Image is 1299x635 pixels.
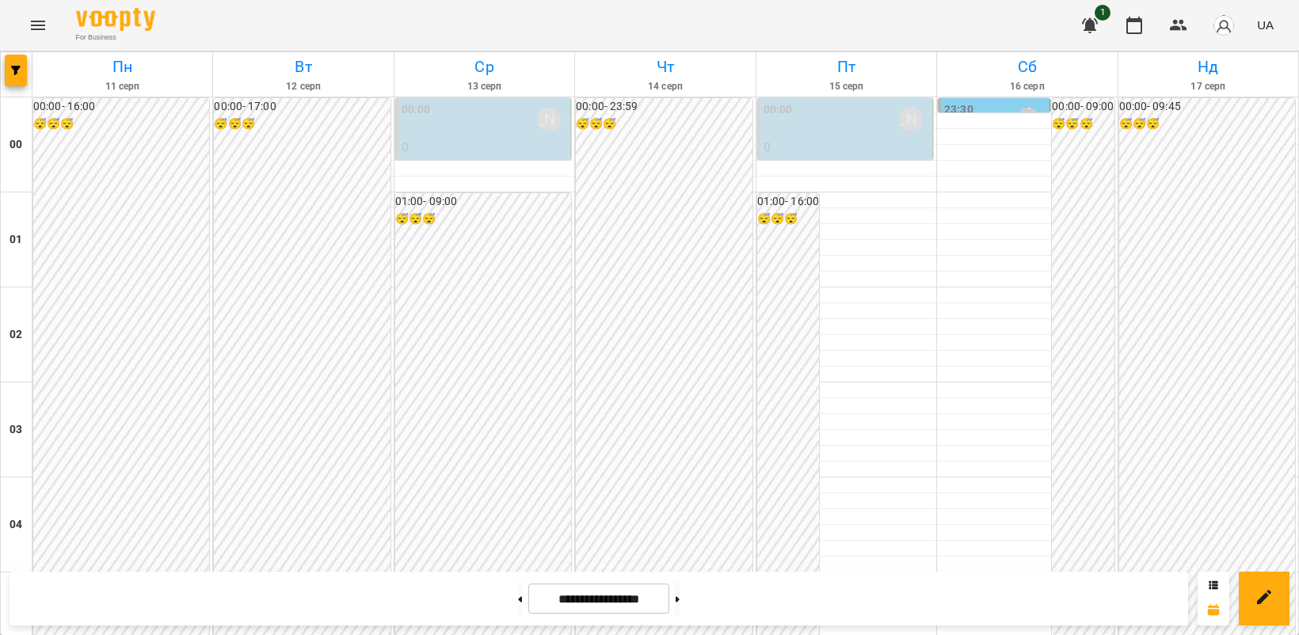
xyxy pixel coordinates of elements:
[1251,10,1280,40] button: UA
[1052,116,1114,133] h6: 😴😴😴
[939,79,1114,94] h6: 16 серп
[402,138,567,157] p: 0
[944,101,973,119] label: 23:30
[33,116,209,133] h6: 😴😴😴
[215,79,390,94] h6: 12 серп
[10,326,22,344] h6: 02
[764,138,929,157] p: 0
[397,55,572,79] h6: Ср
[395,193,571,211] h6: 01:00 - 09:00
[76,32,155,43] span: For Business
[1121,55,1296,79] h6: Нд
[10,516,22,534] h6: 04
[214,98,390,116] h6: 00:00 - 17:00
[1119,98,1295,116] h6: 00:00 - 09:45
[764,101,793,119] label: 00:00
[1121,79,1296,94] h6: 17 серп
[1052,98,1114,116] h6: 00:00 - 09:00
[576,116,752,133] h6: 😴😴😴
[1213,14,1235,36] img: avatar_s.png
[10,231,22,249] h6: 01
[759,79,934,94] h6: 15 серп
[537,108,561,131] div: Тюрдьо Лариса
[759,55,934,79] h6: Пт
[577,79,752,94] h6: 14 серп
[757,193,819,211] h6: 01:00 - 16:00
[35,79,210,94] h6: 11 серп
[215,55,390,79] h6: Вт
[35,55,210,79] h6: Пн
[1257,17,1274,33] span: UA
[577,55,752,79] h6: Чт
[33,98,209,116] h6: 00:00 - 16:00
[1016,108,1040,131] div: Тюрдьо Лариса
[1095,5,1110,21] span: 1
[764,157,929,194] p: індивід матем 45 хв ([PERSON_NAME])
[10,136,22,154] h6: 00
[402,157,567,194] p: індивід матем 45 хв ([PERSON_NAME])
[395,211,571,228] h6: 😴😴😴
[757,211,819,228] h6: 😴😴😴
[76,8,155,31] img: Voopty Logo
[19,6,57,44] button: Menu
[899,108,923,131] div: Тюрдьо Лариса
[402,101,431,119] label: 00:00
[576,98,752,116] h6: 00:00 - 23:59
[10,421,22,439] h6: 03
[214,116,390,133] h6: 😴😴😴
[939,55,1114,79] h6: Сб
[397,79,572,94] h6: 13 серп
[1119,116,1295,133] h6: 😴😴😴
